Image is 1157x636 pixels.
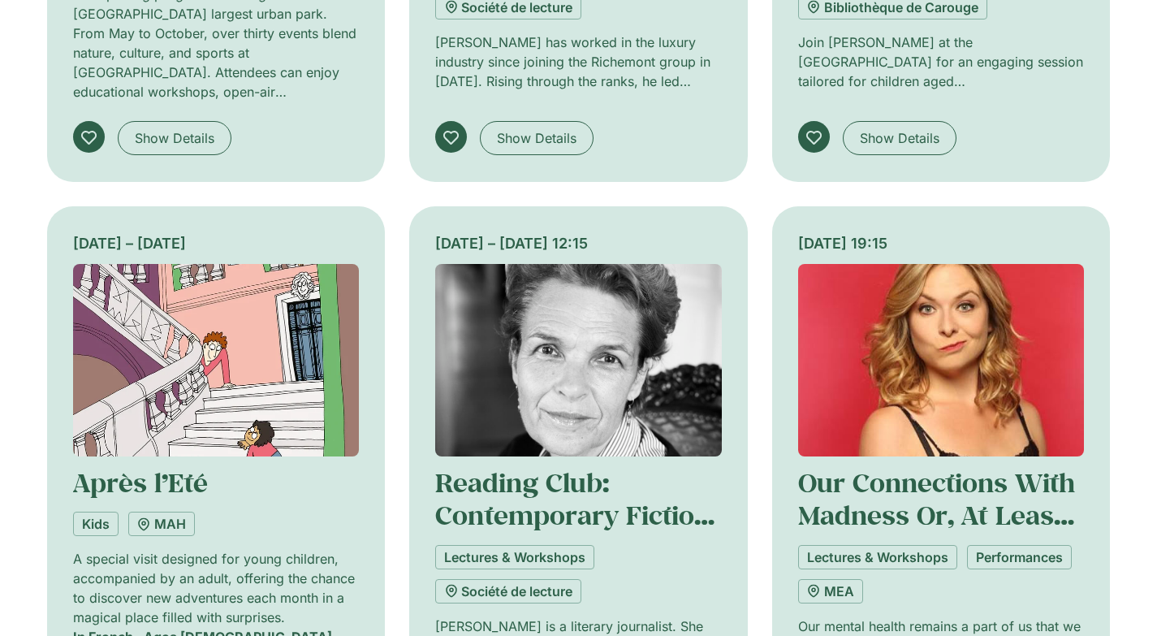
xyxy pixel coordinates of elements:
a: Société de lecture [435,579,581,604]
a: MAH [128,512,195,536]
a: Show Details [843,121,956,155]
span: Show Details [135,128,214,148]
a: Show Details [118,121,231,155]
span: Show Details [497,128,576,148]
a: Lectures & Workshops [798,545,957,569]
p: Join [PERSON_NAME] at the [GEOGRAPHIC_DATA] for an engaging session tailored for children aged [D... [798,32,1085,91]
a: Show Details [480,121,594,155]
div: [DATE] 19:15 [798,232,1085,254]
span: Show Details [860,128,939,148]
img: Coolturalia - Après l'été [73,264,360,456]
p: A special visit designed for young children, accompanied by an adult, offering the chance to disc... [73,549,360,627]
p: [PERSON_NAME] has worked in the luxury industry since joining the Richemont group in [DATE]. Risi... [435,32,722,91]
a: Après l’Eté [73,465,208,500]
div: [DATE] – [DATE] 12:15 [435,232,722,254]
a: Reading Club: Contemporary Fiction with [PERSON_NAME] (Midday) [435,465,714,598]
a: Performances [967,545,1072,569]
div: [DATE] – [DATE] [73,232,360,254]
a: Lectures & Workshops [435,545,594,569]
a: MEA [798,579,863,604]
a: Kids [73,512,119,536]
